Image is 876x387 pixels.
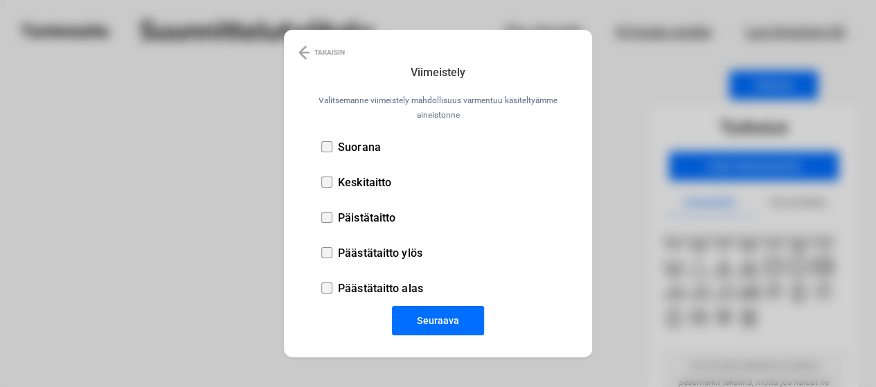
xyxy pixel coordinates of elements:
[298,44,310,61] img: Back
[338,141,381,154] p: Suorana
[316,63,560,82] h3: Viimeistely
[338,211,395,224] p: Päistätaitto
[338,246,422,260] p: Päästätaitto ylös
[316,93,560,123] p: Valitsemanne viimeistely mahdollisuus varmentuu käsiteltyämme aineistonne
[338,282,423,295] p: Päästätaitto alas
[392,306,484,335] button: Seuraava
[338,176,391,189] p: Keskitaitto
[314,44,345,61] p: TAKAISIN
